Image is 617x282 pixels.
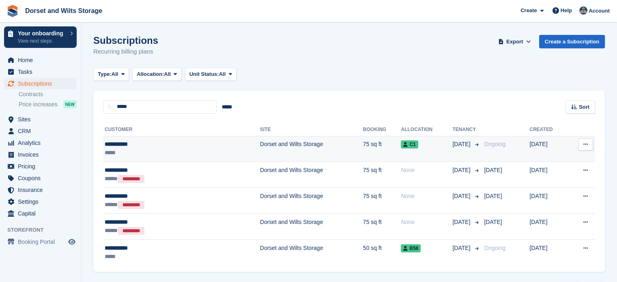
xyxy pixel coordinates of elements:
span: Create [520,6,537,15]
span: Subscriptions [18,78,67,89]
td: 75 sq ft [363,214,401,240]
a: Dorset and Wilts Storage [22,4,105,17]
td: Dorset and Wilts Storage [260,214,363,240]
img: stora-icon-8386f47178a22dfd0bd8f6a31ec36ba5ce8667c1dd55bd0f319d3a0aa187defe.svg [6,5,19,17]
a: menu [4,78,77,89]
td: [DATE] [529,162,567,188]
span: Account [589,7,610,15]
a: menu [4,184,77,196]
td: [DATE] [529,214,567,240]
button: Type: All [93,68,129,81]
a: menu [4,196,77,207]
td: [DATE] [529,136,567,162]
th: Booking [363,123,401,136]
td: Dorset and Wilts Storage [260,188,363,214]
span: Ongoing [484,141,505,147]
span: Unit Status: [189,70,219,78]
span: Price increases [19,101,58,108]
td: 75 sq ft [363,136,401,162]
th: Site [260,123,363,136]
td: [DATE] [529,188,567,214]
img: Steph Chick [579,6,587,15]
a: menu [4,54,77,66]
span: Storefront [7,226,81,234]
p: Your onboarding [18,30,66,36]
td: Dorset and Wilts Storage [260,162,363,188]
div: None [401,192,452,200]
span: [DATE] [452,192,472,200]
span: Analytics [18,137,67,149]
span: All [219,70,226,78]
td: 75 sq ft [363,162,401,188]
span: [DATE] [452,218,472,226]
a: menu [4,236,77,248]
th: Customer [103,123,260,136]
span: [DATE] [484,193,502,199]
td: 75 sq ft [363,188,401,214]
span: Home [18,54,67,66]
span: [DATE] [452,244,472,252]
span: Ongoing [484,245,505,251]
td: Dorset and Wilts Storage [260,136,363,162]
a: Contracts [19,90,77,98]
span: Tasks [18,66,67,77]
td: Dorset and Wilts Storage [260,240,363,265]
span: Pricing [18,161,67,172]
span: [DATE] [452,140,472,149]
td: 50 sq ft [363,240,401,265]
span: Help [561,6,572,15]
a: menu [4,208,77,219]
button: Unit Status: All [185,68,236,81]
a: menu [4,161,77,172]
span: Settings [18,196,67,207]
span: All [164,70,171,78]
span: Sites [18,114,67,125]
div: None [401,218,452,226]
span: Coupons [18,172,67,184]
span: C1 [401,140,418,149]
a: menu [4,114,77,125]
span: Capital [18,208,67,219]
a: menu [4,172,77,184]
span: Sort [579,103,589,111]
a: Preview store [67,237,77,247]
span: All [112,70,118,78]
span: [DATE] [452,166,472,174]
span: Insurance [18,184,67,196]
div: NEW [63,100,77,108]
a: menu [4,125,77,137]
a: Create a Subscription [539,35,605,48]
th: Tenancy [452,123,481,136]
div: None [401,166,452,174]
span: CRM [18,125,67,137]
button: Export [497,35,533,48]
th: Allocation [401,123,452,136]
th: Created [529,123,567,136]
a: Price increases NEW [19,100,77,109]
span: B58 [401,244,421,252]
span: [DATE] [484,167,502,173]
span: Export [506,38,523,46]
a: menu [4,66,77,77]
button: Allocation: All [132,68,182,81]
a: Your onboarding View next steps [4,26,77,48]
span: Invoices [18,149,67,160]
p: View next steps [18,37,66,45]
td: [DATE] [529,240,567,265]
span: [DATE] [484,219,502,225]
a: menu [4,137,77,149]
span: Allocation: [137,70,164,78]
a: menu [4,149,77,160]
h1: Subscriptions [93,35,158,46]
span: Booking Portal [18,236,67,248]
span: Type: [98,70,112,78]
p: Recurring billing plans [93,47,158,56]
